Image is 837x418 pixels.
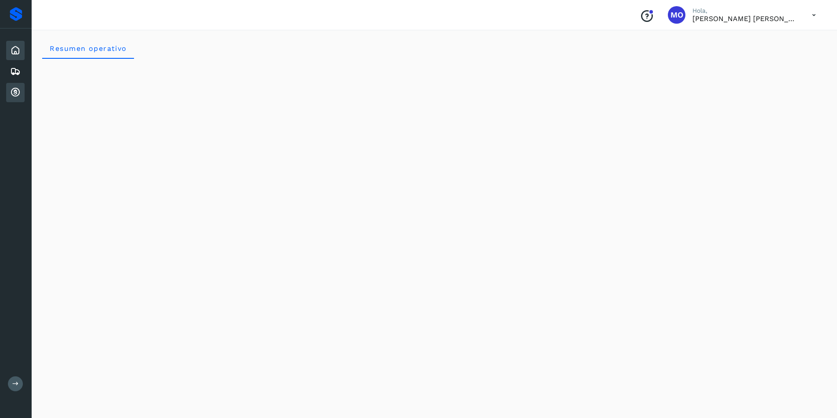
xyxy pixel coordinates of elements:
[692,7,798,14] p: Hola,
[6,83,25,102] div: Cuentas por cobrar
[6,41,25,60] div: Inicio
[6,62,25,81] div: Embarques
[49,44,127,53] span: Resumen operativo
[692,14,798,23] p: Macaria Olvera Camarillo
